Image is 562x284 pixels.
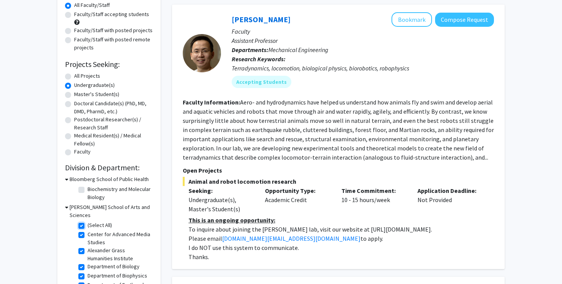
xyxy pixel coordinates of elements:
[435,13,494,27] button: Compose Request to Chen Li
[188,243,494,252] p: I do NOT use this system to communicate.
[74,81,115,89] label: Undergraduate(s)
[65,60,153,69] h2: Projects Seeking:
[74,148,91,156] label: Faculty
[417,186,482,195] p: Application Deadline:
[74,100,153,116] label: Doctoral Candidate(s) (PhD, MD, DMD, PharmD, etc.)
[268,46,328,54] span: Mechanical Engineering
[65,163,153,172] h2: Division & Department:
[88,246,151,263] label: Alexander Grass Humanities Institute
[232,46,268,54] b: Departments:
[412,186,488,214] div: Not Provided
[232,27,494,36] p: Faculty
[74,72,100,80] label: All Projects
[188,216,275,224] u: This is an ongoing opportunity:
[88,185,151,201] label: Biochemistry and Molecular Biology
[188,252,494,261] p: Thanks.
[222,235,361,242] a: [DOMAIN_NAME][EMAIL_ADDRESS][DOMAIN_NAME]
[74,26,153,34] label: Faculty/Staff with posted projects
[232,36,494,45] p: Assistant Professor
[265,186,330,195] p: Opportunity Type:
[341,186,406,195] p: Time Commitment:
[188,186,253,195] p: Seeking:
[88,221,112,229] label: (Select All)
[259,186,336,214] div: Academic Credit
[74,10,149,18] label: Faculty/Staff accepting students
[74,1,110,9] label: All Faculty/Staff
[183,98,494,161] fg-read-more: Aero- and hydrodynamics have helped us understand how animals fly and swim and develop aerial and...
[74,36,153,52] label: Faculty/Staff with posted remote projects
[74,116,153,132] label: Postdoctoral Researcher(s) / Research Staff
[74,132,153,148] label: Medical Resident(s) / Medical Fellow(s)
[336,186,412,214] div: 10 - 15 hours/week
[188,234,494,243] p: Please email to apply.
[232,15,291,24] a: [PERSON_NAME]
[88,263,140,271] label: Department of Biology
[88,272,147,280] label: Department of Biophysics
[232,55,286,63] b: Research Keywords:
[183,166,494,175] p: Open Projects
[188,225,494,234] p: To inquire about joining the [PERSON_NAME] lab, visit our website at [URL][DOMAIN_NAME].
[188,195,253,214] div: Undergraduate(s), Master's Student(s)
[74,90,119,98] label: Master's Student(s)
[88,230,151,246] label: Center for Advanced Media Studies
[232,64,494,73] div: Terradynamics, locomotion, biological physics, biorobotics, robophysics
[183,98,240,106] b: Faculty Information:
[70,175,149,183] h3: Bloomberg School of Public Health
[232,76,291,88] mat-chip: Accepting Students
[6,250,32,278] iframe: Chat
[183,177,494,186] span: Animal and robot locomotion research
[391,12,432,27] button: Add Chen Li to Bookmarks
[70,203,153,219] h3: [PERSON_NAME] School of Arts and Sciences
